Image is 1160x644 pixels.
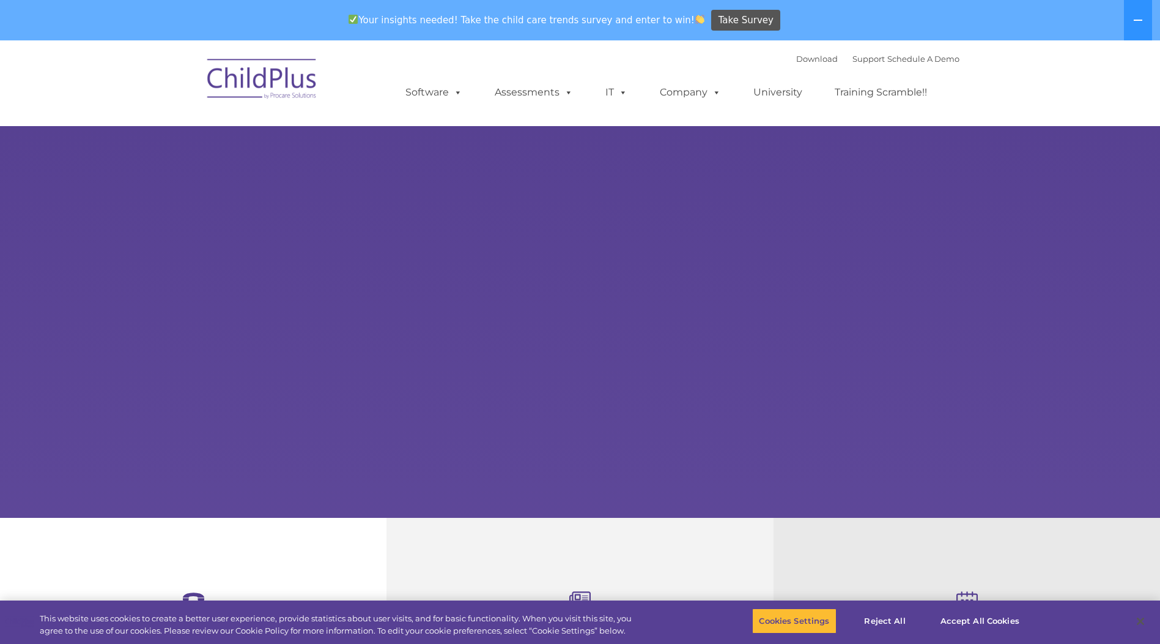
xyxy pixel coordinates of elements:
a: Support [852,54,885,64]
a: Training Scramble!! [822,80,939,105]
span: Take Survey [719,10,774,31]
button: Accept All Cookies [934,608,1026,634]
a: Take Survey [711,10,780,31]
a: Download [796,54,838,64]
img: ✅ [349,15,358,24]
button: Close [1127,608,1154,635]
div: This website uses cookies to create a better user experience, provide statistics about user visit... [40,613,638,637]
a: Schedule A Demo [887,54,959,64]
span: Your insights needed! Take the child care trends survey and enter to win! [344,8,710,32]
a: Assessments [482,80,585,105]
a: IT [593,80,640,105]
button: Reject All [847,608,923,634]
img: ChildPlus by Procare Solutions [201,50,323,111]
a: University [741,80,815,105]
img: 👏 [695,15,704,24]
button: Cookies Settings [752,608,836,634]
font: | [796,54,959,64]
a: Company [648,80,733,105]
a: Software [393,80,475,105]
